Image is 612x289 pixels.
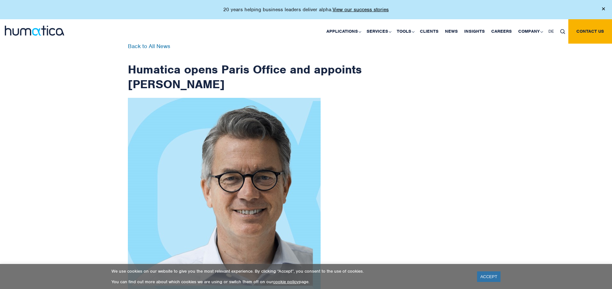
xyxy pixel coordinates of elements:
a: cookie policy [273,279,299,285]
a: Applications [323,19,363,44]
a: Insights [461,19,488,44]
p: 20 years helping business leaders deliver alpha. [223,6,389,13]
a: ACCEPT [477,271,501,282]
a: DE [545,19,557,44]
span: DE [548,29,554,34]
a: Back to All News [128,43,170,50]
img: search_icon [560,29,565,34]
p: You can find out more about which cookies we are using or switch them off on our page. [111,279,469,285]
h1: Humatica opens Paris Office and appoints [PERSON_NAME] [128,44,362,91]
img: logo [5,26,64,36]
a: Careers [488,19,515,44]
p: We use cookies on our website to give you the most relevant experience. By clicking “Accept”, you... [111,268,469,274]
a: Contact us [568,19,612,44]
a: View our success stories [333,6,389,13]
a: Tools [394,19,417,44]
a: Clients [417,19,442,44]
a: Company [515,19,545,44]
a: Services [363,19,394,44]
a: News [442,19,461,44]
